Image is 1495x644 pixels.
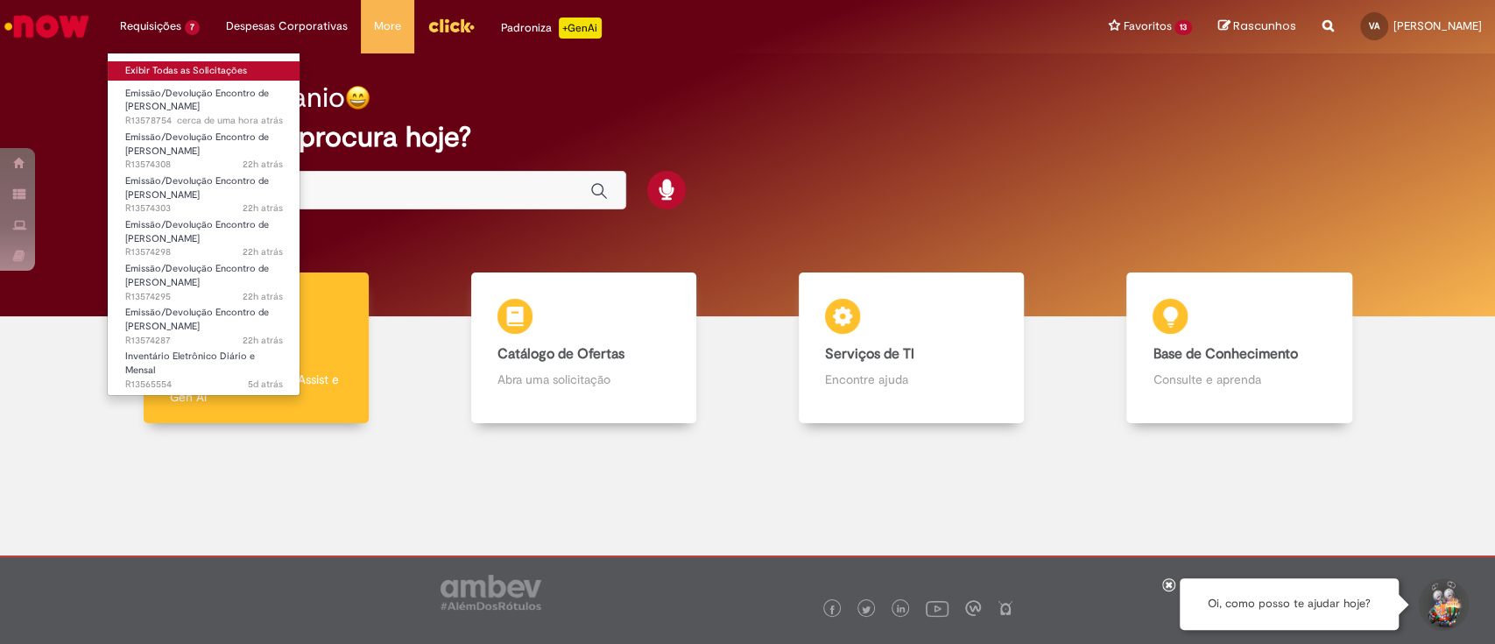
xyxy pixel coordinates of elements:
[243,290,283,303] time: 28/09/2025 20:48:25
[107,53,300,396] ul: Requisições
[559,18,602,39] p: +GenAi
[374,18,401,35] span: More
[141,122,1354,152] h2: O que você procura hoje?
[125,245,283,259] span: R13574298
[125,290,283,304] span: R13574295
[926,597,948,619] img: logo_footer_youtube.png
[125,114,283,128] span: R13578754
[825,371,998,388] p: Encontre ajuda
[108,84,300,122] a: Aberto R13578754 : Emissão/Devolução Encontro de Contas Fornecedor
[828,605,836,614] img: logo_footer_facebook.png
[248,378,283,391] span: 5d atrás
[1075,272,1403,424] a: Base de Conhecimento Consulte e aprenda
[420,272,747,424] a: Catálogo de Ofertas Abra uma solicitação
[120,18,181,35] span: Requisições
[998,600,1013,616] img: logo_footer_naosei.png
[108,172,300,209] a: Aberto R13574303 : Emissão/Devolução Encontro de Contas Fornecedor
[497,371,670,388] p: Abra uma solicitação
[1123,18,1171,35] span: Favoritos
[748,272,1075,424] a: Serviços de TI Encontre ajuda
[243,202,283,215] span: 22h atrás
[177,114,283,127] span: cerca de uma hora atrás
[108,259,300,297] a: Aberto R13574295 : Emissão/Devolução Encontro de Contas Fornecedor
[1233,18,1296,34] span: Rascunhos
[177,114,283,127] time: 29/09/2025 17:59:11
[248,378,283,391] time: 25/09/2025 09:56:01
[243,158,283,171] span: 22h atrás
[125,131,269,158] span: Emissão/Devolução Encontro de [PERSON_NAME]
[243,290,283,303] span: 22h atrás
[1416,578,1469,631] button: Iniciar Conversa de Suporte
[125,350,255,377] span: Inventário Eletrônico Diário e Mensal
[2,9,92,44] img: ServiceNow
[125,158,283,172] span: R13574308
[897,605,906,615] img: logo_footer_linkedin.png
[965,600,981,616] img: logo_footer_workplace.png
[1393,18,1482,33] span: [PERSON_NAME]
[108,347,300,385] a: Aberto R13565554 : Inventário Eletrônico Diário e Mensal
[125,262,269,289] span: Emissão/Devolução Encontro de [PERSON_NAME]
[243,245,283,258] span: 22h atrás
[243,334,283,347] span: 22h atrás
[825,345,914,363] b: Serviços de TI
[125,378,283,392] span: R13565554
[501,18,602,39] div: Padroniza
[108,216,300,253] a: Aberto R13574298 : Emissão/Devolução Encontro de Contas Fornecedor
[1180,578,1399,630] div: Oi, como posso te ajudar hoje?
[243,245,283,258] time: 28/09/2025 20:52:55
[1153,371,1325,388] p: Consulte e aprenda
[243,334,283,347] time: 28/09/2025 20:40:16
[862,605,871,614] img: logo_footer_twitter.png
[125,218,269,245] span: Emissão/Devolução Encontro de [PERSON_NAME]
[226,18,348,35] span: Despesas Corporativas
[125,87,269,114] span: Emissão/Devolução Encontro de [PERSON_NAME]
[125,334,283,348] span: R13574287
[1218,18,1296,35] a: Rascunhos
[497,345,624,363] b: Catálogo de Ofertas
[1153,345,1297,363] b: Base de Conhecimento
[125,306,269,333] span: Emissão/Devolução Encontro de [PERSON_NAME]
[108,128,300,166] a: Aberto R13574308 : Emissão/Devolução Encontro de Contas Fornecedor
[1369,20,1379,32] span: VA
[108,303,300,341] a: Aberto R13574287 : Emissão/Devolução Encontro de Contas Fornecedor
[441,575,541,610] img: logo_footer_ambev_rotulo_gray.png
[243,158,283,171] time: 28/09/2025 21:08:14
[185,20,200,35] span: 7
[125,174,269,202] span: Emissão/Devolução Encontro de [PERSON_NAME]
[92,272,420,424] a: Tirar dúvidas Tirar dúvidas com Lupi Assist e Gen Ai
[1174,20,1192,35] span: 13
[345,85,370,110] img: happy-face.png
[243,202,283,215] time: 28/09/2025 21:01:08
[125,202,283,216] span: R13574303
[108,61,300,81] a: Exibir Todas as Solicitações
[427,12,475,39] img: click_logo_yellow_360x200.png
